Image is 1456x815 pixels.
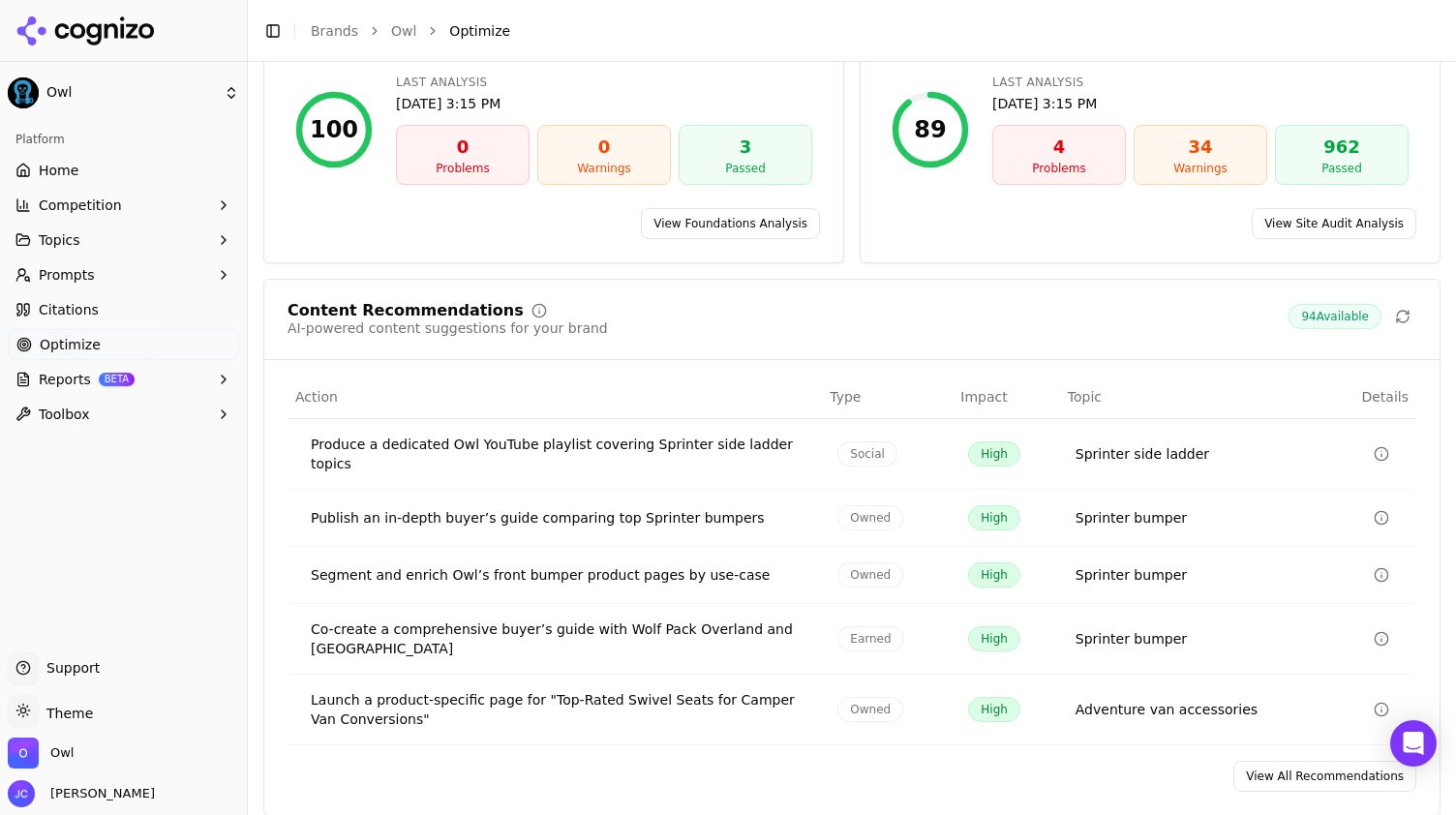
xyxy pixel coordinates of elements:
img: Jeff Clemishaw [8,780,35,807]
span: Details [1329,387,1409,407]
div: Problems [1001,161,1117,176]
span: Owned [837,562,903,588]
button: ReportsBETA [8,364,239,395]
div: 89 [914,114,946,145]
button: Open organization switcher [8,738,74,769]
span: Support [39,658,100,678]
div: 0 [546,134,662,161]
button: Prompts [8,259,239,290]
a: View Foundations Analysis [641,208,820,239]
div: Launch a product-specific page for "Top-Rated Swivel Seats for Camper Van Conversions" [311,690,806,729]
span: BETA [99,373,135,386]
div: Segment and enrich Owl’s front bumper product pages by use-case [311,565,806,585]
a: Citations [8,294,239,325]
span: Optimize [40,335,101,354]
span: Owl [46,84,216,102]
button: Toolbox [8,399,239,430]
span: High [968,441,1020,467]
div: Platform [8,124,239,155]
span: Owl [50,744,74,762]
div: Co-create a comprehensive buyer’s guide with Wolf Pack Overland and [GEOGRAPHIC_DATA] [311,619,806,658]
img: Owl [8,738,39,769]
div: Passed [1284,161,1400,176]
img: Owl [8,77,39,108]
button: Competition [8,190,239,221]
a: Optimize [8,329,239,360]
span: Citations [39,300,99,319]
span: Prompts [39,265,95,285]
div: Passed [687,161,804,176]
span: Theme [39,706,93,721]
a: View All Recommendations [1233,761,1416,792]
div: Problems [405,161,521,176]
div: 0 [405,134,521,161]
span: Social [837,441,897,467]
div: AI-powered content suggestions for your brand [288,318,608,338]
div: 34 [1142,134,1259,161]
span: Owned [837,697,903,722]
div: Data table [288,376,1416,745]
a: Sprinter side ladder [1076,444,1209,464]
span: High [968,505,1020,530]
div: Publish an in-depth buyer’s guide comparing top Sprinter bumpers [311,508,806,528]
div: Open Intercom Messenger [1390,720,1437,767]
div: 962 [1284,134,1400,161]
a: Sprinter bumper [1076,629,1187,649]
th: Topic [1060,376,1321,419]
span: [PERSON_NAME] [43,785,155,802]
a: Brands [311,23,358,39]
div: Warnings [1142,161,1259,176]
div: [DATE] 3:15 PM [992,94,1409,113]
span: Optimize [449,21,510,41]
nav: breadcrumb [311,21,1402,41]
span: Action [295,387,338,407]
span: Reports [39,370,91,389]
span: High [968,562,1020,588]
a: Owl [391,21,416,41]
div: Warnings [546,161,662,176]
div: 4 [1001,134,1117,161]
th: Action [288,376,822,419]
span: 94 Available [1289,304,1381,329]
span: High [968,697,1020,722]
th: Impact [953,376,1059,419]
a: Sprinter bumper [1076,508,1187,528]
div: [DATE] 3:15 PM [396,94,812,113]
span: Impact [960,387,1007,407]
span: Toolbox [39,405,90,424]
div: Content Recommendations [288,303,524,318]
a: Sprinter bumper [1076,565,1187,585]
div: Last Analysis [992,75,1409,90]
div: Produce a dedicated Owl YouTube playlist covering Sprinter side ladder topics [311,435,806,473]
span: High [968,626,1020,651]
span: Topic [1068,387,1102,407]
div: 3 [687,134,804,161]
a: Adventure van accessories [1076,700,1258,719]
th: Details [1321,376,1416,419]
a: View Site Audit Analysis [1252,208,1416,239]
button: Topics [8,225,239,256]
span: Earned [837,626,903,651]
button: Open user button [8,780,155,807]
span: Type [830,387,861,407]
div: 100 [310,114,358,145]
div: Last Analysis [396,75,812,90]
span: Topics [39,230,80,250]
a: Home [8,155,239,186]
span: Owned [837,505,903,530]
th: Type [822,376,953,419]
span: Home [39,161,78,180]
span: Competition [39,196,122,215]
